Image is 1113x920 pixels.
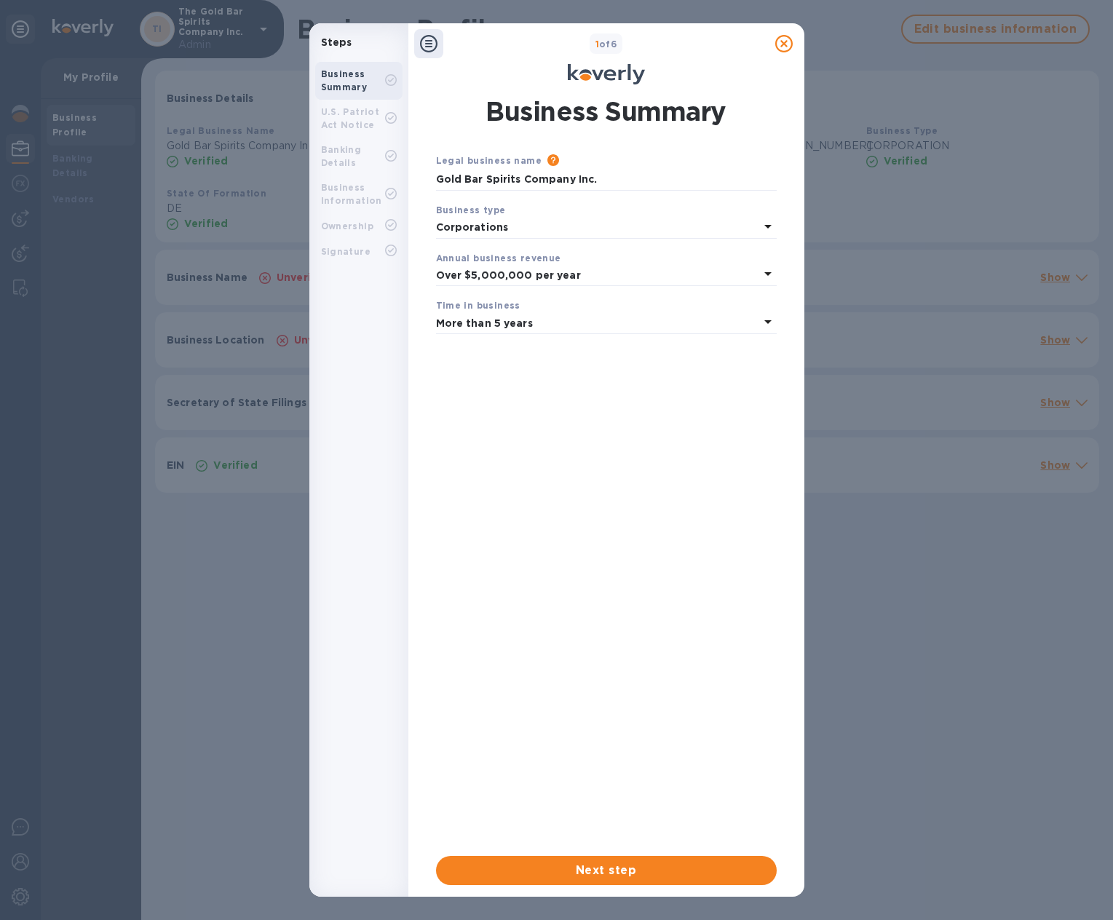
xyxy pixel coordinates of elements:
b: Ownership [321,221,374,231]
span: Next step [448,862,765,879]
b: Banking Details [321,144,362,168]
button: Next step [436,856,777,885]
input: Enter legal business name [436,169,777,191]
b: Signature [321,246,371,257]
b: Business type [436,205,506,215]
b: Legal business name [436,155,542,166]
b: Corporations [436,221,509,233]
span: 1 [595,39,599,49]
b: Steps [321,36,352,48]
b: Time in business [436,300,520,311]
b: Business Summary [321,68,368,92]
b: Business Information [321,182,382,206]
b: of 6 [595,39,617,49]
h1: Business Summary [486,93,726,130]
b: Annual business revenue [436,253,561,263]
b: More than 5 years [436,317,533,329]
b: Over $5,000,000 per year [436,269,581,281]
b: U.S. Patriot Act Notice [321,106,380,130]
